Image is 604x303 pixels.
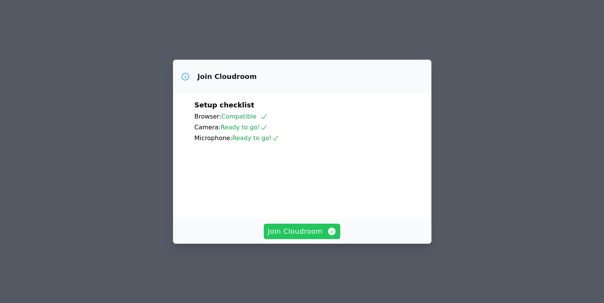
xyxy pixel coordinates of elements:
span: Camera: [195,124,221,131]
span: Join Cloudroom [268,226,336,237]
span: Setup checklist [195,101,255,109]
span: Ready to go! [232,134,279,142]
span: Browser: [195,113,221,120]
span: Microphone: [195,134,233,142]
h3: Join Cloudroom [198,72,257,81]
span: Compatible [221,113,268,120]
button: Join Cloudroom [264,224,340,239]
span: Ready to go! [221,124,268,131]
